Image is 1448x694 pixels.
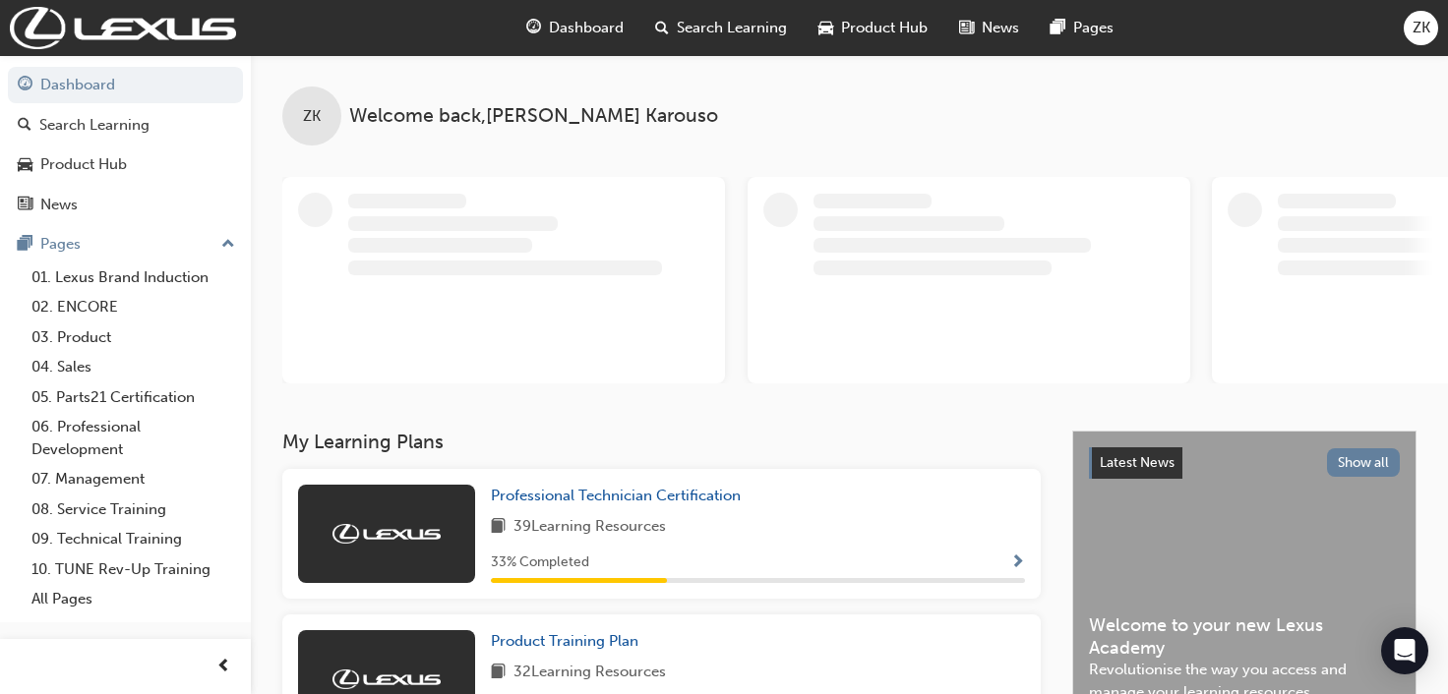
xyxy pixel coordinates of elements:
span: pages-icon [1051,16,1065,40]
span: car-icon [818,16,833,40]
a: 06. Professional Development [24,412,243,464]
a: 03. Product [24,322,243,353]
span: Product Hub [841,17,928,39]
a: 08. Service Training [24,494,243,525]
div: News [40,194,78,216]
span: Show Progress [1010,554,1025,572]
span: Search Learning [677,17,787,39]
span: Product Training Plan [491,632,638,650]
span: Pages [1073,17,1114,39]
img: Trak [332,524,441,544]
a: Professional Technician Certification [491,485,749,507]
button: ZK [1404,11,1438,45]
div: Pages [40,233,81,256]
a: 09. Technical Training [24,524,243,554]
span: search-icon [655,16,669,40]
span: 32 Learning Resources [513,661,666,685]
button: DashboardSearch LearningProduct HubNews [8,63,243,226]
span: news-icon [18,197,32,214]
a: 01. Lexus Brand Induction [24,262,243,293]
button: Pages [8,226,243,262]
img: Trak [332,669,441,689]
a: All Pages [24,584,243,614]
img: Trak [10,7,236,49]
span: ZK [303,105,321,128]
a: 07. Management [24,464,243,494]
div: Open Intercom Messenger [1381,627,1428,674]
span: book-icon [491,661,506,685]
div: Product Hub [40,153,127,176]
a: Product Hub [8,146,243,183]
a: search-iconSearch Learning [639,8,803,48]
a: Search Learning [8,107,243,144]
h3: My Learning Plans [282,431,1041,453]
span: book-icon [491,515,506,540]
span: Welcome to your new Lexus Academy [1089,614,1400,659]
a: 04. Sales [24,352,243,382]
span: guage-icon [18,77,32,94]
button: Show all [1327,448,1401,477]
span: car-icon [18,156,32,174]
span: Professional Technician Certification [491,487,741,504]
span: prev-icon [216,655,231,679]
a: news-iconNews [943,8,1035,48]
span: 39 Learning Resources [513,515,666,540]
a: Dashboard [8,67,243,103]
a: pages-iconPages [1035,8,1129,48]
span: up-icon [221,232,235,258]
span: news-icon [959,16,974,40]
span: ZK [1413,17,1430,39]
span: 33 % Completed [491,551,589,574]
span: pages-icon [18,236,32,254]
button: Show Progress [1010,550,1025,575]
span: News [982,17,1019,39]
a: 10. TUNE Rev-Up Training [24,554,243,585]
a: News [8,187,243,223]
div: Search Learning [39,114,150,137]
a: guage-iconDashboard [511,8,639,48]
span: Dashboard [549,17,624,39]
span: Latest News [1100,454,1175,471]
span: guage-icon [526,16,541,40]
a: 05. Parts21 Certification [24,382,243,413]
span: Welcome back , [PERSON_NAME] Karouso [349,105,718,128]
a: car-iconProduct Hub [803,8,943,48]
span: search-icon [18,117,31,135]
a: 02. ENCORE [24,292,243,322]
a: Latest NewsShow all [1089,447,1400,479]
a: Product Training Plan [491,630,646,653]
